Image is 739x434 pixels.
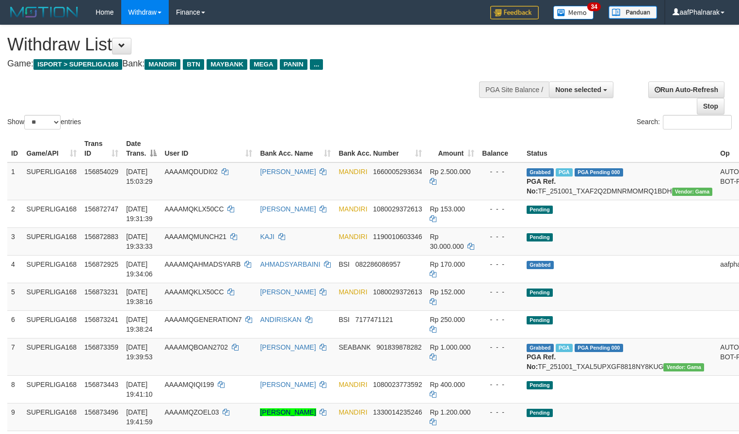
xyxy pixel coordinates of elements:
label: Search: [637,115,732,129]
span: BSI [338,260,350,268]
span: MAYBANK [207,59,247,70]
th: Trans ID: activate to sort column ascending [80,135,122,162]
label: Show entries [7,115,81,129]
span: Rp 1.000.000 [430,343,470,351]
th: ID [7,135,23,162]
h4: Game: Bank: [7,59,483,69]
td: SUPERLIGA168 [23,375,81,403]
span: Grabbed [527,168,554,177]
span: MANDIRI [338,408,367,416]
span: ... [310,59,323,70]
select: Showentries [24,115,61,129]
div: - - - [482,287,519,297]
span: AAAAMQBOAN2702 [164,343,228,351]
span: None selected [555,86,601,94]
span: MANDIRI [145,59,180,70]
span: AAAAMQKLX50CC [164,288,224,296]
span: Marked by aafsoycanthlai [556,168,573,177]
div: - - - [482,380,519,389]
td: SUPERLIGA168 [23,200,81,227]
span: Rp 153.000 [430,205,465,213]
th: Amount: activate to sort column ascending [426,135,478,162]
a: Run Auto-Refresh [648,81,724,98]
span: Vendor URL: https://trx31.1velocity.biz [663,363,704,371]
h1: Withdraw List [7,35,483,54]
td: 1 [7,162,23,200]
th: User ID: activate to sort column ascending [161,135,256,162]
a: [PERSON_NAME] [260,408,316,416]
span: Pending [527,316,553,324]
a: ANDIRISKAN [260,316,302,323]
span: AAAAMQZOEL03 [164,408,219,416]
span: PANIN [280,59,307,70]
span: [DATE] 19:39:53 [126,343,153,361]
div: - - - [482,407,519,417]
span: Copy 7177471121 to clipboard [355,316,393,323]
a: [PERSON_NAME] [260,381,316,388]
span: Rp 170.000 [430,260,465,268]
span: Copy 1660005293634 to clipboard [373,168,422,176]
th: Balance [478,135,523,162]
div: - - - [482,315,519,324]
span: 156873231 [84,288,118,296]
td: SUPERLIGA168 [23,283,81,310]
span: 156854029 [84,168,118,176]
span: SEABANK [338,343,370,351]
span: 34 [587,2,600,11]
td: SUPERLIGA168 [23,227,81,255]
td: 9 [7,403,23,431]
span: 156872925 [84,260,118,268]
div: PGA Site Balance / [479,81,549,98]
td: TF_251001_TXAF2Q2DMNRMOMRQ1BDH [523,162,716,200]
th: Date Trans.: activate to sort column descending [122,135,161,162]
span: 156872747 [84,205,118,213]
img: panduan.png [609,6,657,19]
td: 4 [7,255,23,283]
td: 8 [7,375,23,403]
th: Bank Acc. Number: activate to sort column ascending [335,135,426,162]
span: Grabbed [527,261,554,269]
span: Rp 400.000 [430,381,465,388]
span: Pending [527,381,553,389]
div: - - - [482,167,519,177]
span: AAAAMQKLX50CC [164,205,224,213]
span: Marked by aafsengchandara [556,344,573,352]
img: Button%20Memo.svg [553,6,594,19]
span: 156873496 [84,408,118,416]
span: AAAAMQMUNCH21 [164,233,226,241]
span: MANDIRI [338,168,367,176]
th: Status [523,135,716,162]
span: MEGA [250,59,277,70]
span: 156873241 [84,316,118,323]
td: SUPERLIGA168 [23,310,81,338]
div: - - - [482,259,519,269]
span: Rp 30.000.000 [430,233,464,250]
div: - - - [482,342,519,352]
td: 2 [7,200,23,227]
span: Rp 250.000 [430,316,465,323]
span: PGA Pending [575,168,623,177]
span: Copy 1190010603346 to clipboard [373,233,422,241]
input: Search: [663,115,732,129]
span: [DATE] 19:41:10 [126,381,153,398]
span: Copy 1080023773592 to clipboard [373,381,422,388]
span: AAAAMQIQI199 [164,381,214,388]
span: Copy 901839878282 to clipboard [376,343,421,351]
span: [DATE] 19:31:39 [126,205,153,223]
a: [PERSON_NAME] [260,205,316,213]
a: [PERSON_NAME] [260,168,316,176]
span: AAAAMQAHMADSYARB [164,260,241,268]
td: TF_251001_TXAL5UPXGF8818NY8KUG [523,338,716,375]
span: Rp 1.200.000 [430,408,470,416]
div: - - - [482,232,519,241]
td: 5 [7,283,23,310]
a: KAJI [260,233,274,241]
span: [DATE] 19:33:33 [126,233,153,250]
b: PGA Ref. No: [527,353,556,370]
span: MANDIRI [338,381,367,388]
th: Game/API: activate to sort column ascending [23,135,81,162]
b: PGA Ref. No: [527,177,556,195]
a: [PERSON_NAME] [260,288,316,296]
span: Pending [527,233,553,241]
span: [DATE] 19:38:16 [126,288,153,305]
